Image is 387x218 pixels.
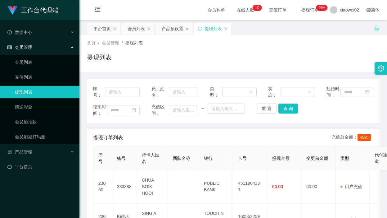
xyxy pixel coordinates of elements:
span: 会员管理 [102,40,119,45]
a: 赠送彩金 [15,101,74,113]
span: 提现订单列表 [93,134,123,141]
span: 4580 [358,134,371,141]
span: 账号 [117,156,126,161]
span: 充值区间： [151,104,169,117]
i: 图标: close [147,27,151,31]
span: 提现金额 [272,156,290,161]
span: 提现订单 [298,8,322,12]
span: 结束时间： [93,104,107,117]
button: 重 置 [257,104,277,114]
span: 60.00 [272,184,283,189]
i: 图标: close [113,27,116,31]
div: 平台首页 [93,23,111,35]
span: 提现列表 [125,40,143,45]
a: 会员列表 [15,56,74,68]
td: 60.00 [301,170,335,203]
span: 银行 [204,156,213,161]
i: 图标: calendar [132,108,136,112]
p: 0 [257,5,259,11]
input: 请输入 [105,87,140,97]
p: 1 [255,5,257,11]
span: 在线人数 [234,8,257,12]
span: 类型 [340,156,349,161]
input: 请输入最大值为 [208,104,245,114]
div: 充值总金额： [331,134,373,141]
i: 图标: setting [377,65,384,72]
i: 图标: unlock [374,25,380,31]
span: 首页 [87,40,96,45]
i: 图标: down [308,90,311,95]
a: 充值列表 [15,71,74,83]
td: 4511904131 [233,170,267,203]
span: 起始时间： [326,86,340,99]
span: 产品管理 [7,149,32,154]
span: 状态： [268,86,281,99]
i: 图标: sync [198,26,202,31]
img: logo.9652507e.png [7,6,17,15]
td: CHUA SOIK HOOI [137,170,168,203]
div: 提现列表 [205,23,222,35]
span: ~ [198,105,208,112]
i: 图标: close [185,27,189,31]
sup: 10 [253,5,262,11]
td: PUBLIC BANK [199,170,233,203]
i: 图标: calendar [365,90,370,94]
i: 图标: appstore-o [7,150,12,154]
i: 图标: check-circle-o [7,30,12,35]
span: 卡号 [238,156,247,161]
div: 产品预设置 [162,23,183,35]
span: 团队名称 [173,156,190,161]
td: 23050 [93,170,112,203]
a: 工作台代理端 [7,7,58,12]
h1: 工作台代理端 [21,0,58,20]
td: 333888 [112,170,137,203]
span: 数据中心 [7,30,32,35]
span: 员工姓名： [151,86,169,99]
a: 会员加减打码量 [15,131,74,143]
span: 用户充值 [340,184,362,189]
a: 提现列表 [15,86,74,98]
span: 序号 [98,152,103,164]
span: 会员管理 [7,45,32,50]
a: 会员加扣款 [15,116,74,128]
i: 图标: global [367,8,371,12]
span: 持卡人姓名 [142,152,159,164]
i: 图标: close [224,27,227,31]
i: 图标: menu-fold [87,0,108,20]
input: 请输入最小值为 [169,105,198,115]
span: 类型： [210,86,222,99]
input: 请输入 [169,87,198,97]
h1: 提现列表 [87,53,112,62]
a: 图标: dashboard平台首页 [7,160,74,173]
span: / [122,40,123,45]
span: 充值订单 [266,8,290,12]
span: 账号： [93,86,105,99]
sup: 1185 [316,5,327,11]
i: 图标: table [7,45,12,49]
span: 变更前金额 [306,156,328,161]
i: 图标: down [249,90,253,95]
span: / [98,40,99,45]
button: 查 询 [278,104,298,114]
div: 会员列表 [128,23,145,35]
